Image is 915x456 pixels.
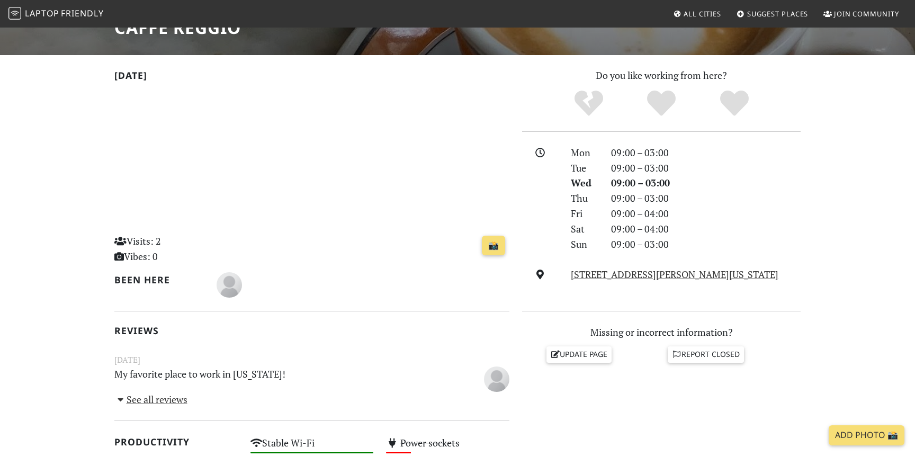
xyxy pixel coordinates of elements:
[552,89,625,118] div: No
[605,206,807,221] div: 09:00 – 04:00
[564,237,605,252] div: Sun
[564,160,605,176] div: Tue
[217,272,242,298] img: blank-535327c66bd565773addf3077783bbfce4b00ec00e9fd257753287c682c7fa38.png
[564,175,605,191] div: Wed
[564,191,605,206] div: Thu
[605,237,807,252] div: 09:00 – 03:00
[114,234,238,264] p: Visits: 2 Vibes: 0
[571,268,778,281] a: [STREET_ADDRESS][PERSON_NAME][US_STATE]
[605,175,807,191] div: 09:00 – 03:00
[747,9,809,19] span: Suggest Places
[625,89,698,118] div: Yes
[114,325,509,336] h2: Reviews
[114,70,509,85] h2: [DATE]
[605,221,807,237] div: 09:00 – 04:00
[61,7,103,19] span: Friendly
[698,89,771,118] div: Definitely!
[482,236,505,256] a: 📸
[522,325,801,340] p: Missing or incorrect information?
[668,346,744,362] a: Report closed
[8,7,21,20] img: LaptopFriendly
[834,9,899,19] span: Join Community
[114,17,251,38] h1: Caffe Reggio
[684,9,721,19] span: All Cities
[605,160,807,176] div: 09:00 – 03:00
[114,274,204,285] h2: Been here
[400,436,460,449] s: Power sockets
[217,278,242,290] span: Cathleen F
[605,145,807,160] div: 09:00 – 03:00
[605,191,807,206] div: 09:00 – 03:00
[8,5,104,23] a: LaptopFriendly LaptopFriendly
[564,145,605,160] div: Mon
[484,366,509,392] img: blank-535327c66bd565773addf3077783bbfce4b00ec00e9fd257753287c682c7fa38.png
[484,371,509,384] span: Cathleen F
[669,4,725,23] a: All Cities
[546,346,612,362] a: Update page
[564,206,605,221] div: Fri
[25,7,59,19] span: Laptop
[564,221,605,237] div: Sat
[819,4,903,23] a: Join Community
[732,4,813,23] a: Suggest Places
[522,68,801,83] p: Do you like working from here?
[108,353,516,366] small: [DATE]
[114,436,238,448] h2: Productivity
[114,393,187,406] a: See all reviews
[108,366,448,390] p: My favorite place to work in [US_STATE]!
